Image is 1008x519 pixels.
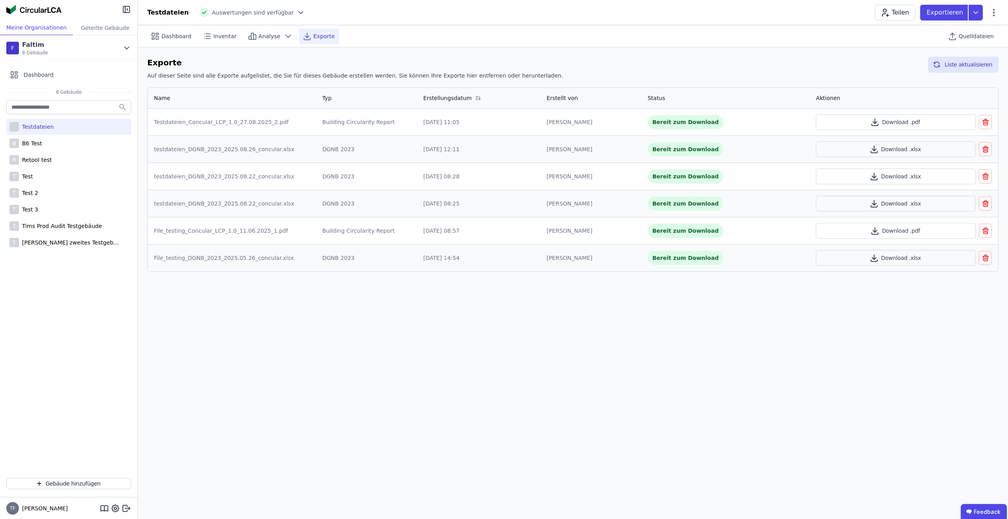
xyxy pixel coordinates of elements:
[22,50,48,56] span: 8 Gebäude
[19,139,42,147] div: B6 Test
[547,94,578,102] div: Erstellt von
[322,172,410,180] div: DGNB 2023
[147,57,563,69] h6: Exporte
[9,238,19,247] div: T
[9,139,19,148] div: B
[19,239,121,247] div: [PERSON_NAME] zweites Testgebäude
[154,94,170,102] div: Name
[154,254,309,262] div: File_testing_DGNB_2023_2025.05.26_concular.xlsx
[816,196,976,211] button: Download .xlsx
[322,227,410,235] div: Building Circularity Report
[547,145,635,153] div: [PERSON_NAME]
[816,169,976,184] button: Download .xlsx
[959,32,994,40] span: Quelldateien
[19,123,54,131] div: Testdateien
[9,155,19,165] div: R
[875,5,915,20] button: Teilen
[6,5,61,14] img: Concular
[928,57,999,72] button: Liste aktualisieren
[423,254,534,262] div: [DATE] 14:54
[22,40,48,50] div: Faltim
[423,118,534,126] div: [DATE] 11:05
[19,206,38,213] div: Test 3
[816,141,976,157] button: Download .xlsx
[423,94,472,102] div: Erstellungsdatum
[147,72,563,80] h6: Auf dieser Seite sind alle Exporte aufgelistet, die Sie für dieses Gebäude erstellen werden. Sie ...
[154,227,309,235] div: File_testing_Concular_LCP_1.0_11.06.2025_1.pdf
[6,478,131,489] button: Gebäude hinzufügen
[648,94,665,102] div: Status
[816,223,976,239] button: Download .pdf
[24,71,54,79] span: Dashboard
[212,9,294,17] span: Auswertungen sind verfügbar
[648,224,724,238] div: Bereit zum Download
[322,145,410,153] div: DGNB 2023
[154,200,309,208] div: testdateien_DGNB_2023_2025.08.22_concular.xlsx
[423,145,534,153] div: [DATE] 12:11
[313,32,335,40] span: Exporte
[816,94,840,102] div: Aktionen
[648,142,724,156] div: Bereit zum Download
[547,200,635,208] div: [PERSON_NAME]
[423,172,534,180] div: [DATE] 08:28
[322,200,410,208] div: DGNB 2023
[48,89,90,95] span: 8 Gebäude
[9,188,19,198] div: T
[19,156,52,164] div: Retool test
[9,172,19,181] div: T
[154,172,309,180] div: testdateien_DGNB_2023_2025.08.22_concular.xlsx
[322,94,332,102] div: Typ
[19,189,38,197] div: Test 2
[73,20,137,35] div: Geteilte Gebäude
[10,506,15,511] span: TF
[423,227,534,235] div: [DATE] 08:57
[547,172,635,180] div: [PERSON_NAME]
[423,200,534,208] div: [DATE] 08:25
[19,172,33,180] div: Test
[147,8,189,17] div: Testdateien
[648,196,724,211] div: Bereit zum Download
[816,114,976,130] button: Download .pdf
[322,118,410,126] div: Building Circularity Report
[161,32,191,40] span: Dashboard
[259,32,280,40] span: Analyse
[547,227,635,235] div: [PERSON_NAME]
[547,118,635,126] div: [PERSON_NAME]
[154,118,309,126] div: Testdateien_Concular_LCP_1.0_27.08.2025_2.pdf
[154,145,309,153] div: testdateien_DGNB_2023_2025.08.26_concular.xlsx
[816,250,976,266] button: Download .xlsx
[9,221,19,231] div: T
[6,42,19,54] div: F
[9,205,19,214] div: T
[648,169,724,184] div: Bereit zum Download
[648,115,724,129] div: Bereit zum Download
[648,251,724,265] div: Bereit zum Download
[322,254,410,262] div: DGNB 2023
[19,222,102,230] div: Tims Prod Audit Testgebäude
[926,8,965,17] p: Exportieren
[213,32,237,40] span: Inventar
[547,254,635,262] div: [PERSON_NAME]
[19,504,68,512] span: [PERSON_NAME]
